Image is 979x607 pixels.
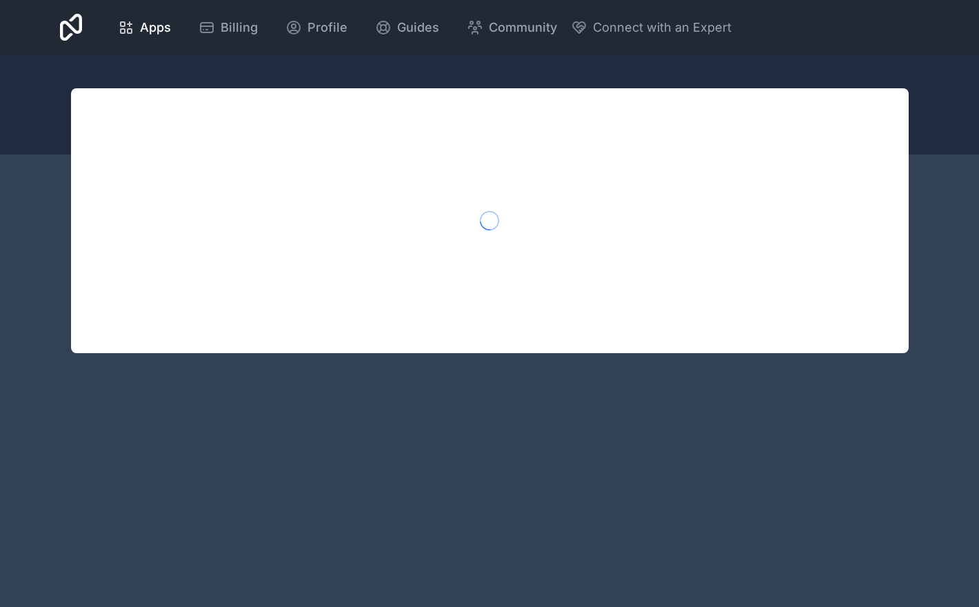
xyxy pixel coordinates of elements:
span: Community [489,18,557,37]
span: Billing [221,18,258,37]
button: Connect with an Expert [571,18,731,37]
a: Community [456,12,568,43]
span: Connect with an Expert [593,18,731,37]
a: Billing [188,12,269,43]
span: Profile [307,18,347,37]
span: Guides [397,18,439,37]
span: Apps [140,18,171,37]
a: Guides [364,12,450,43]
a: Apps [107,12,182,43]
a: Profile [274,12,359,43]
